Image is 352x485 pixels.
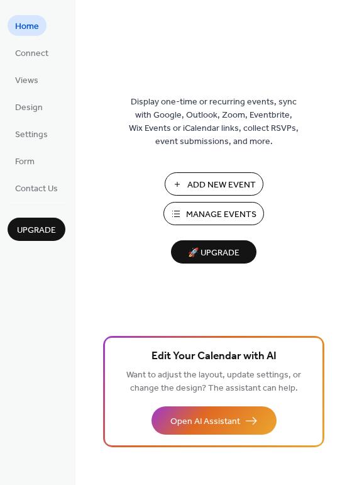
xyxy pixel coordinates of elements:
span: Add New Event [187,179,256,192]
span: Manage Events [186,208,256,221]
span: Design [15,101,43,114]
a: Design [8,96,50,117]
span: Home [15,20,39,33]
a: Contact Us [8,177,65,198]
span: Settings [15,128,48,142]
a: Connect [8,42,56,63]
span: Upgrade [17,224,56,237]
span: Display one-time or recurring events, sync with Google, Outlook, Zoom, Eventbrite, Wix Events or ... [129,96,299,148]
span: Form [15,155,35,169]
a: Home [8,15,47,36]
button: Manage Events [163,202,264,225]
span: Views [15,74,38,87]
button: 🚀 Upgrade [171,240,256,264]
a: Settings [8,123,55,144]
a: Form [8,150,42,171]
span: Edit Your Calendar with AI [151,348,277,365]
span: Want to adjust the layout, update settings, or change the design? The assistant can help. [126,367,301,397]
span: Contact Us [15,182,58,196]
span: Connect [15,47,48,60]
a: Views [8,69,46,90]
span: Open AI Assistant [170,415,240,428]
span: 🚀 Upgrade [179,245,249,262]
button: Open AI Assistant [151,406,277,435]
button: Upgrade [8,218,65,241]
button: Add New Event [165,172,263,196]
